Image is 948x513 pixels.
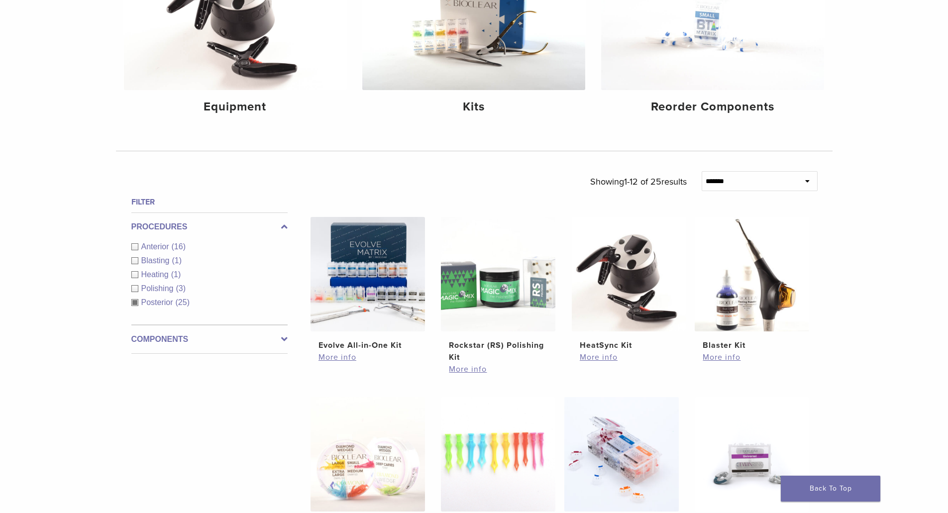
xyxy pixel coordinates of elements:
[132,98,339,116] h4: Equipment
[580,351,678,363] a: More info
[449,363,547,375] a: More info
[310,217,426,351] a: Evolve All-in-One KitEvolve All-in-One Kit
[318,339,417,351] h2: Evolve All-in-One Kit
[172,256,182,265] span: (1)
[176,284,186,293] span: (3)
[609,98,816,116] h4: Reorder Components
[440,217,556,363] a: Rockstar (RS) Polishing KitRockstar (RS) Polishing Kit
[571,217,687,351] a: HeatSync KitHeatSync Kit
[311,397,425,512] img: Diamond Wedge Kits
[572,217,686,331] img: HeatSync Kit
[449,339,547,363] h2: Rockstar (RS) Polishing Kit
[694,217,810,351] a: Blaster KitBlaster Kit
[564,397,679,512] img: Bioclear Evolve Posterior Matrix Series
[141,256,172,265] span: Blasting
[176,298,190,307] span: (25)
[624,176,661,187] span: 1-12 of 25
[131,221,288,233] label: Procedures
[590,171,687,192] p: Showing results
[695,397,809,512] img: TwinRing Universal
[441,397,555,512] img: Diamond Wedge and Long Diamond Wedge
[141,298,176,307] span: Posterior
[695,217,809,331] img: Blaster Kit
[703,339,801,351] h2: Blaster Kit
[141,242,172,251] span: Anterior
[703,351,801,363] a: More info
[141,284,176,293] span: Polishing
[318,351,417,363] a: More info
[172,242,186,251] span: (16)
[311,217,425,331] img: Evolve All-in-One Kit
[131,333,288,345] label: Components
[141,270,171,279] span: Heating
[131,196,288,208] h4: Filter
[171,270,181,279] span: (1)
[441,217,555,331] img: Rockstar (RS) Polishing Kit
[370,98,577,116] h4: Kits
[580,339,678,351] h2: HeatSync Kit
[781,476,880,502] a: Back To Top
